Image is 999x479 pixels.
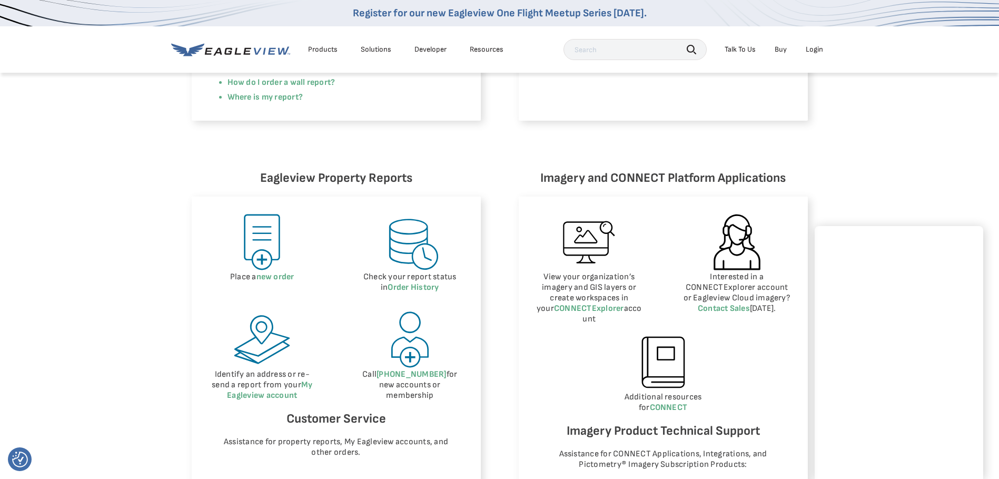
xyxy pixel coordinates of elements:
a: Contact Sales [698,304,750,314]
a: CONNECT [650,403,688,413]
p: Assistance for property reports, My Eagleview accounts, and other orders. [217,437,454,458]
a: Register for our new Eagleview One Flight Meetup Series [DATE]. [353,7,647,19]
div: Products [308,45,338,54]
p: Call for new accounts or membership [355,369,465,401]
input: Search [563,39,707,60]
a: My Eagleview account [227,380,312,400]
a: How do I order a wall report? [228,77,335,87]
div: Login [806,45,823,54]
p: View your organization’s imagery and GIS layers or create workspaces in your account [535,272,645,325]
a: Buy [775,45,787,54]
p: Check your report status in [355,272,465,293]
img: Revisit consent button [12,452,28,467]
div: Resources [470,45,503,54]
p: Additional resources for [535,392,792,413]
a: [PHONE_NUMBER] [377,369,446,379]
a: Where is my report? [228,92,303,102]
p: Interested in a CONNECTExplorer account or Eagleview Cloud imagery? [DATE]. [682,272,792,314]
a: Order History [388,282,439,292]
h6: Eagleview Property Reports [192,168,481,188]
button: Consent Preferences [12,452,28,467]
a: CONNECTExplorer [554,304,624,314]
p: Assistance for CONNECT Applications, Integrations, and Pictometry® Imagery Subscription Products: [545,449,782,470]
h6: Imagery Product Technical Support [535,421,792,441]
h6: Imagery and CONNECT Platform Applications [519,168,808,188]
iframe: Chat Window [815,226,983,479]
div: Solutions [361,45,391,54]
div: Talk To Us [725,45,756,54]
p: Place a [207,272,318,282]
h6: Customer Service [207,409,465,429]
a: Developer [414,45,447,54]
p: Identify an address or re-send a report from your [207,369,318,401]
a: new order [256,272,294,282]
